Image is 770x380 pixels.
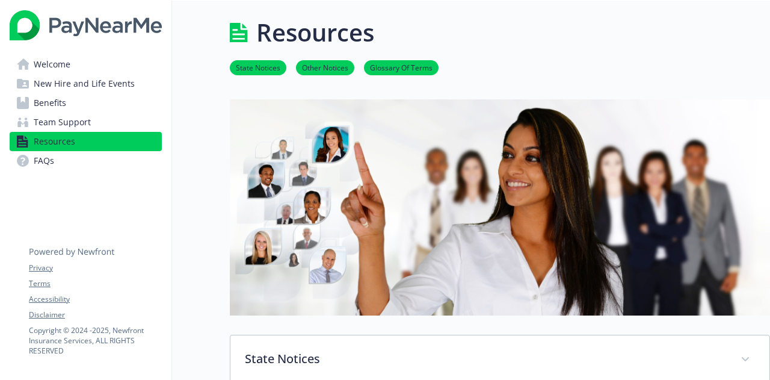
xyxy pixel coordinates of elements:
[10,132,162,151] a: Resources
[34,151,54,170] span: FAQs
[10,113,162,132] a: Team Support
[10,55,162,74] a: Welcome
[29,310,161,320] a: Disclaimer
[256,14,374,51] h1: Resources
[245,350,726,368] p: State Notices
[10,151,162,170] a: FAQs
[230,99,770,316] img: resources page banner
[296,61,354,73] a: Other Notices
[29,294,161,305] a: Accessibility
[29,325,161,356] p: Copyright © 2024 - 2025 , Newfront Insurance Services, ALL RIGHTS RESERVED
[10,74,162,93] a: New Hire and Life Events
[230,61,286,73] a: State Notices
[34,132,75,151] span: Resources
[34,55,70,74] span: Welcome
[34,74,135,93] span: New Hire and Life Events
[34,113,91,132] span: Team Support
[29,263,161,273] a: Privacy
[10,93,162,113] a: Benefits
[34,93,66,113] span: Benefits
[29,278,161,289] a: Terms
[364,61,439,73] a: Glossary Of Terms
